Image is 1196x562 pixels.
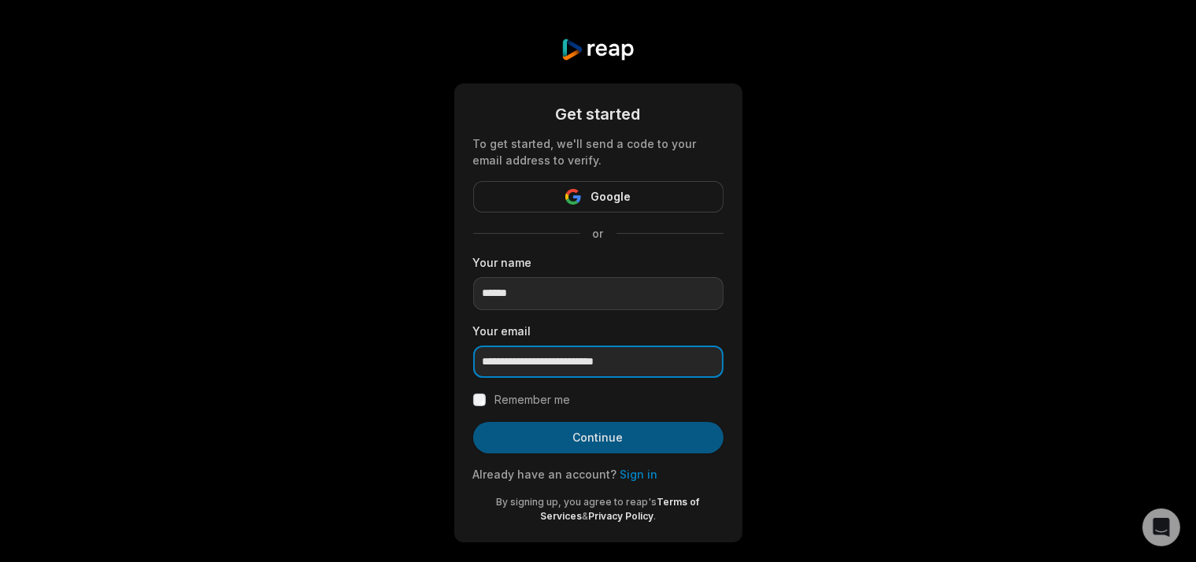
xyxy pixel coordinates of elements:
button: Google [473,181,724,213]
label: Your email [473,323,724,339]
span: Already have an account? [473,468,617,481]
a: Privacy Policy [588,510,654,522]
a: Sign in [620,468,658,481]
a: Terms of Services [540,496,700,522]
span: . [654,510,656,522]
span: or [580,225,617,242]
div: Get started [473,102,724,126]
button: Continue [473,422,724,453]
img: reap [561,38,635,61]
span: Google [591,187,631,206]
label: Remember me [495,390,571,409]
span: & [582,510,588,522]
label: Your name [473,254,724,271]
span: By signing up, you agree to reap's [497,496,657,508]
div: Open Intercom Messenger [1142,508,1180,546]
div: To get started, we'll send a code to your email address to verify. [473,135,724,168]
